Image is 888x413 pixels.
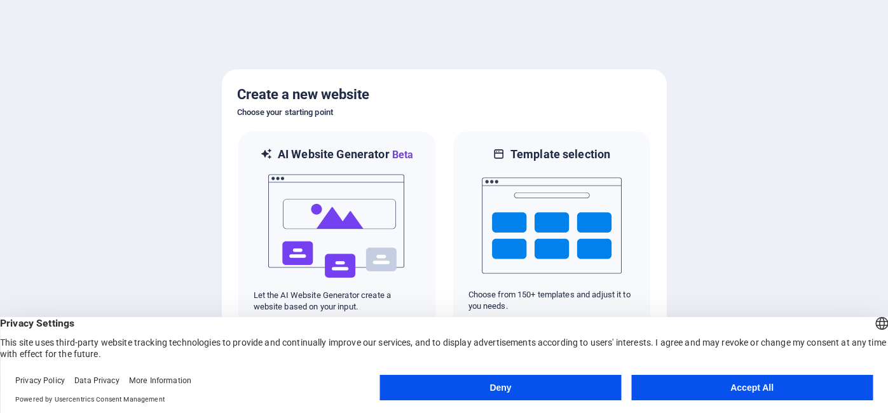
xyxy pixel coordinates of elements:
[237,105,652,120] h6: Choose your starting point
[237,130,437,329] div: AI Website GeneratorBetaaiLet the AI Website Generator create a website based on your input.
[390,149,414,161] span: Beta
[510,147,610,162] h6: Template selection
[237,85,652,105] h5: Create a new website
[267,163,407,290] img: ai
[468,289,635,312] p: Choose from 150+ templates and adjust it to you needs.
[278,147,413,163] h6: AI Website Generator
[254,290,420,313] p: Let the AI Website Generator create a website based on your input.
[452,130,652,329] div: Template selectionChoose from 150+ templates and adjust it to you needs.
